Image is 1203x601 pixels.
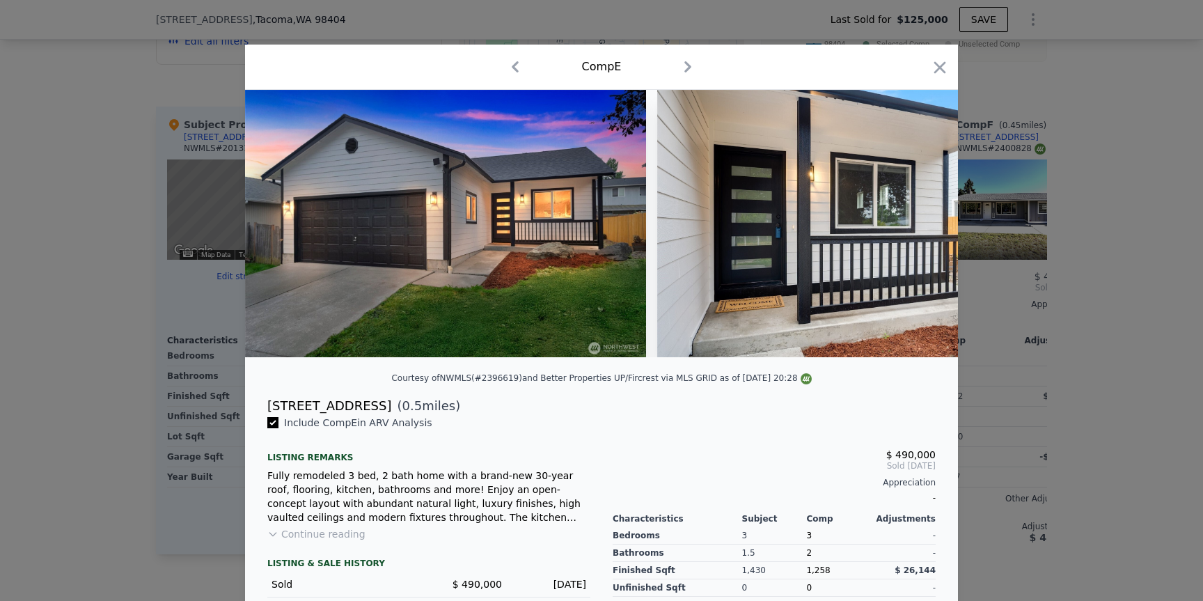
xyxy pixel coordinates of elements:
div: 2 [806,545,871,562]
span: 0.5 [402,398,423,413]
div: Subject [742,513,807,524]
div: Characteristics [613,513,742,524]
div: - [871,545,936,562]
div: Bathrooms [613,545,742,562]
div: Courtesy of NWMLS (#2396619) and Better Properties UP/Fircrest via MLS GRID as of [DATE] 20:28 [391,373,811,383]
img: NWMLS Logo [801,373,812,384]
div: Finished Sqft [613,562,742,579]
div: Adjustments [871,513,936,524]
div: 0 [742,579,807,597]
div: - [613,488,936,508]
span: Include Comp E in ARV Analysis [278,417,438,428]
div: [STREET_ADDRESS] [267,396,391,416]
div: [DATE] [513,577,586,591]
div: Sold [272,577,418,591]
div: Appreciation [613,477,936,488]
button: Continue reading [267,527,365,541]
div: Comp [806,513,871,524]
div: - [871,579,936,597]
span: $ 490,000 [453,579,502,590]
span: 3 [806,531,812,540]
img: Property Img [245,90,646,357]
div: 1.5 [742,545,807,562]
div: Fully remodeled 3 bed, 2 bath home with a brand-new 30-year roof, flooring, kitchen, bathrooms an... [267,469,590,524]
div: 3 [742,527,807,545]
span: ( miles) [391,396,460,416]
span: $ 26,144 [895,565,936,575]
span: 0 [806,583,812,593]
div: Listing remarks [267,441,590,463]
div: LISTING & SALE HISTORY [267,558,590,572]
div: Comp E [582,58,622,75]
div: Bedrooms [613,527,742,545]
img: Property Img [657,90,1058,357]
div: 1,430 [742,562,807,579]
div: Unfinished Sqft [613,579,742,597]
span: 1,258 [806,565,830,575]
span: $ 490,000 [886,449,936,460]
span: Sold [DATE] [613,460,936,471]
div: - [871,527,936,545]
